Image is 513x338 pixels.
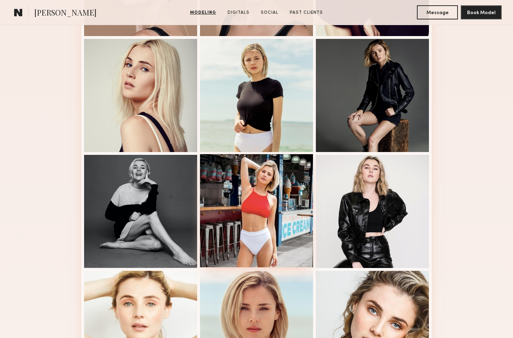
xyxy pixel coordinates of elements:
a: Book Model [461,9,502,15]
button: Message [417,5,458,19]
a: Social [258,10,281,16]
a: Past Clients [287,10,326,16]
a: Digitals [225,10,252,16]
button: Book Model [461,5,502,19]
a: Modeling [187,10,219,16]
span: [PERSON_NAME] [34,7,96,19]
